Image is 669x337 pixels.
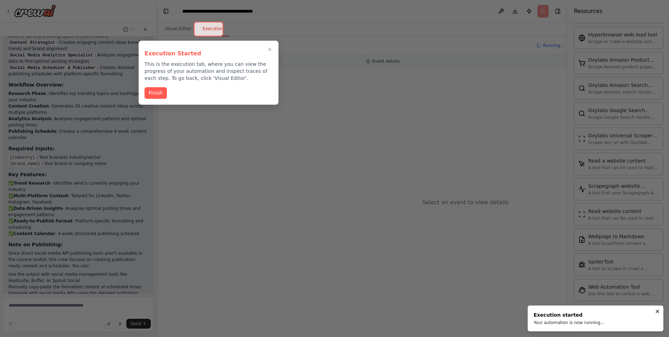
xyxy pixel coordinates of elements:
p: This is the execution tab, where you can view the progress of your automation and inspect traces ... [145,61,273,82]
div: Execution started [534,311,604,318]
button: Hide left sidebar [161,6,171,16]
div: Your automation is now running... [534,320,604,325]
button: Close walkthrough [266,45,274,54]
h3: Execution Started [145,49,273,58]
button: Finish [145,87,167,99]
